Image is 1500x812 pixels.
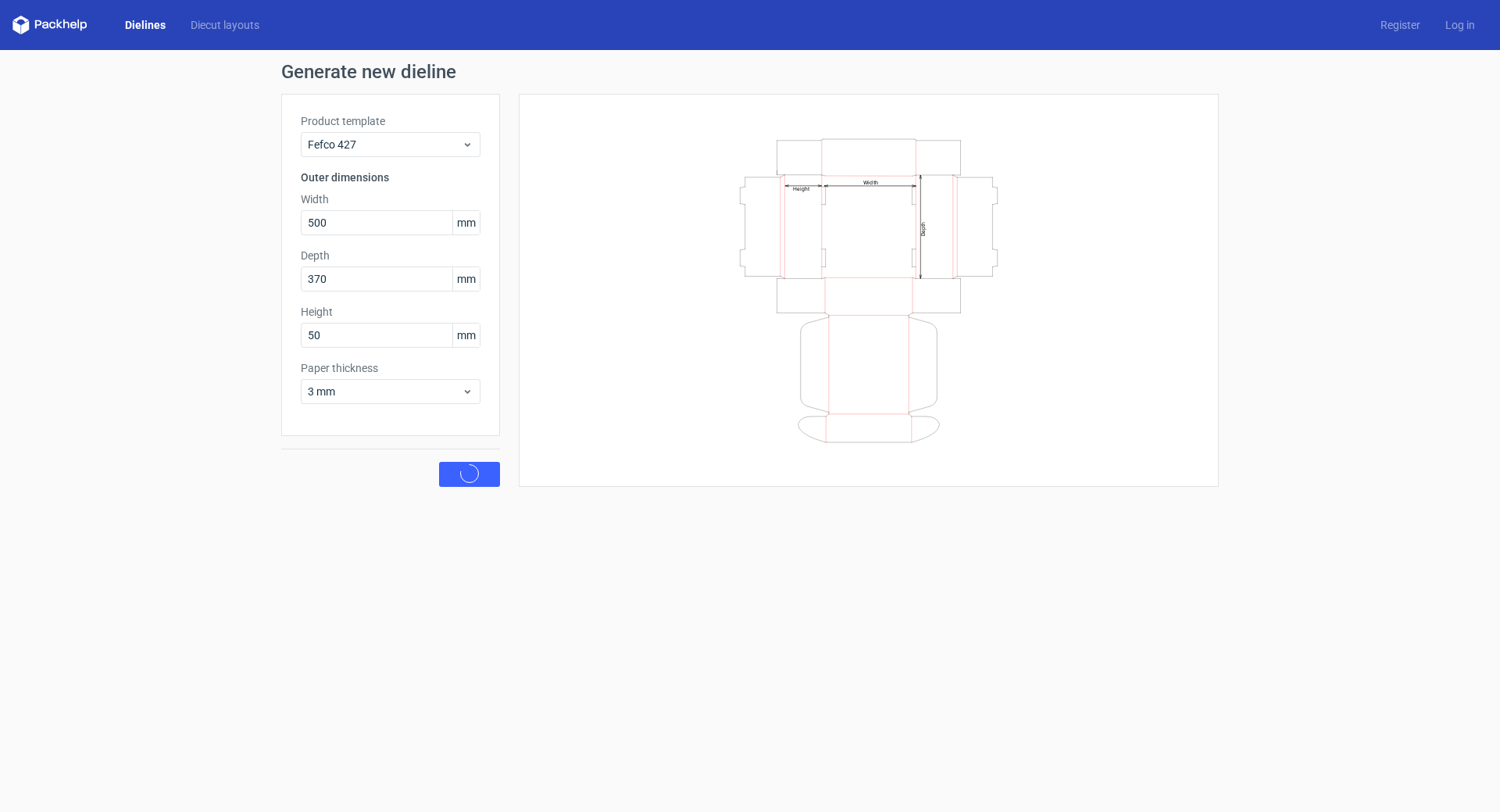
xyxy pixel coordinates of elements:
[112,17,178,33] a: Dielines
[301,360,480,376] label: Paper thickness
[793,185,809,191] text: Height
[308,384,462,399] span: 3 mm
[178,17,272,33] a: Diecut layouts
[452,267,480,291] span: mm
[1433,17,1487,33] a: Log in
[308,137,462,152] span: Fefco 427
[301,304,480,320] label: Height
[301,113,480,129] label: Product template
[920,221,927,235] text: Depth
[301,170,480,185] h3: Outer dimensions
[452,324,480,347] span: mm
[281,63,1219,81] h1: Generate new dieline
[863,178,878,185] text: Width
[301,191,480,207] label: Width
[301,248,480,263] label: Depth
[1368,17,1433,33] a: Register
[452,211,480,234] span: mm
